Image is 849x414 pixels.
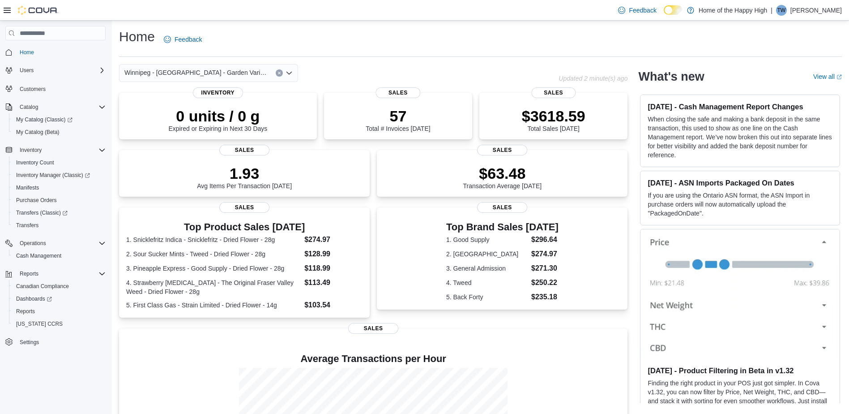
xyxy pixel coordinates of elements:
button: Inventory [16,145,45,155]
span: Manifests [16,184,39,191]
dd: $235.18 [531,292,559,302]
span: Users [16,65,106,76]
p: [PERSON_NAME] [790,5,842,16]
span: Sales [376,87,420,98]
h3: Top Product Sales [DATE] [126,222,363,233]
button: [US_STATE] CCRS [9,318,109,330]
a: Feedback [614,1,660,19]
h1: Home [119,28,155,46]
button: Inventory [2,144,109,156]
a: Inventory Count [13,157,58,168]
span: Customers [16,83,106,94]
span: Cash Management [16,252,61,259]
dd: $128.99 [304,249,363,259]
button: Transfers [9,219,109,232]
h3: [DATE] - ASN Imports Packaged On Dates [648,178,832,187]
dt: 5. First Class Gas - Strain Limited - Dried Flower - 14g [126,301,301,310]
a: My Catalog (Classic) [9,113,109,126]
span: Feedback [175,35,202,44]
a: Customers [16,84,49,95]
dt: 2. [GEOGRAPHIC_DATA] [446,250,528,259]
span: Transfers [13,220,106,231]
p: When closing the safe and making a bank deposit in the same transaction, this used to show as one... [648,115,832,160]
p: Home of the Happy High [699,5,767,16]
button: Clear input [276,69,283,77]
a: View allExternal link [813,73,842,80]
dd: $103.54 [304,300,363,310]
span: Inventory Manager (Classic) [16,172,90,179]
dt: 3. General Admission [446,264,528,273]
a: Inventory Manager (Classic) [9,169,109,181]
dd: $274.97 [304,234,363,245]
button: Catalog [2,101,109,113]
span: Washington CCRS [13,319,106,329]
button: Open list of options [286,69,293,77]
span: Inventory [16,145,106,155]
span: Inventory [20,147,42,154]
dt: 3. Pineapple Express - Good Supply - Dried Flower - 28g [126,264,301,273]
a: My Catalog (Beta) [13,127,63,138]
span: Inventory [193,87,243,98]
span: Manifests [13,182,106,193]
button: My Catalog (Beta) [9,126,109,138]
button: Operations [16,238,50,249]
button: Operations [2,237,109,250]
dt: 1. Snicklefritz Indica - Snicklefritz - Dried Flower - 28g [126,235,301,244]
a: Transfers [13,220,42,231]
p: Updated 2 minute(s) ago [559,75,627,82]
span: TW [777,5,786,16]
button: Users [16,65,37,76]
span: Customers [20,86,46,93]
a: Transfers (Classic) [9,207,109,219]
dt: 4. Tweed [446,278,528,287]
a: Manifests [13,182,43,193]
span: My Catalog (Beta) [13,127,106,138]
div: Total # Invoices [DATE] [366,107,430,132]
a: Purchase Orders [13,195,60,206]
button: Purchase Orders [9,194,109,207]
h3: [DATE] - Product Filtering in Beta in v1.32 [648,366,832,375]
span: Inventory Count [13,157,106,168]
img: Cova [18,6,58,15]
span: Home [16,47,106,58]
span: Sales [219,145,269,155]
button: Inventory Count [9,156,109,169]
p: | [771,5,772,16]
span: Sales [348,323,398,334]
span: Canadian Compliance [13,281,106,292]
dt: 5. Back Forty [446,293,528,302]
span: Operations [16,238,106,249]
a: Feedback [160,30,205,48]
div: Tim Weakley [776,5,787,16]
h2: What's new [638,69,704,84]
span: Catalog [16,102,106,112]
button: Cash Management [9,250,109,262]
p: $3618.59 [522,107,585,125]
dd: $118.99 [304,263,363,274]
span: My Catalog (Beta) [16,129,60,136]
dt: 4. Strawberry [MEDICAL_DATA] - The Original Fraser Valley Weed - Dried Flower - 28g [126,278,301,296]
p: 0 units / 0 g [168,107,267,125]
a: Transfers (Classic) [13,207,71,218]
span: Purchase Orders [13,195,106,206]
span: Cash Management [13,250,106,261]
span: Purchase Orders [16,197,57,204]
dd: $250.22 [531,277,559,288]
span: Catalog [20,103,38,111]
div: Transaction Average [DATE] [463,164,542,190]
dd: $113.49 [304,277,363,288]
a: Inventory Manager (Classic) [13,170,94,181]
span: Sales [531,87,576,98]
nav: Complex example [5,42,106,372]
svg: External link [836,74,842,80]
a: Dashboards [13,293,55,304]
span: Operations [20,240,46,247]
h4: Average Transactions per Hour [126,354,620,364]
button: Catalog [16,102,42,112]
button: Manifests [9,181,109,194]
dd: $296.64 [531,234,559,245]
span: Canadian Compliance [16,283,69,290]
span: My Catalog (Classic) [16,116,73,123]
span: Inventory Manager (Classic) [13,170,106,181]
